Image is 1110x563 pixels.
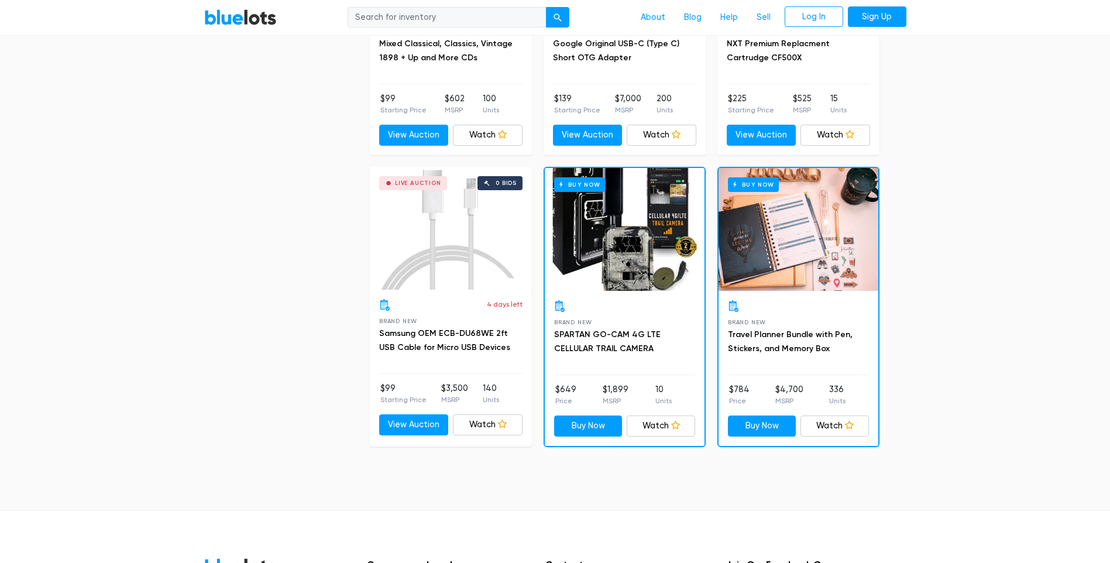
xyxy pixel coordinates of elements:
[728,177,779,192] h6: Buy Now
[554,329,661,353] a: SPARTAN GO-CAM 4G LTE CELLULAR TRAIL CAMERA
[348,7,547,28] input: Search for inventory
[627,416,695,437] a: Watch
[728,416,796,437] a: Buy Now
[483,382,499,406] li: 140
[729,396,750,406] p: Price
[615,105,641,115] p: MSRP
[785,6,843,28] a: Log In
[657,105,673,115] p: Units
[483,105,499,115] p: Units
[830,105,847,115] p: Units
[379,39,513,63] a: Mixed Classical, Classics, Vintage 1898 + Up and More CDs
[204,9,277,26] a: BlueLots
[370,167,532,290] a: Live Auction 0 bids
[380,92,427,116] li: $99
[445,92,465,116] li: $602
[553,125,623,146] a: View Auction
[655,383,672,407] li: 10
[553,39,679,63] a: Google Original USB-C (Type C) Short OTG Adapter
[719,168,878,291] a: Buy Now
[395,180,441,186] div: Live Auction
[728,92,774,116] li: $225
[848,6,906,28] a: Sign Up
[496,180,517,186] div: 0 bids
[775,383,803,407] li: $4,700
[441,382,468,406] li: $3,500
[555,383,576,407] li: $649
[483,92,499,116] li: 100
[483,394,499,405] p: Units
[603,383,628,407] li: $1,899
[379,318,417,324] span: Brand New
[793,105,812,115] p: MSRP
[554,319,592,325] span: Brand New
[487,299,523,310] p: 4 days left
[728,329,853,353] a: Travel Planner Bundle with Pen, Stickers, and Memory Box
[379,414,449,435] a: View Auction
[615,92,641,116] li: $7,000
[727,125,796,146] a: View Auction
[711,6,747,29] a: Help
[829,396,846,406] p: Units
[657,92,673,116] li: 200
[830,92,847,116] li: 15
[554,416,623,437] a: Buy Now
[554,92,600,116] li: $139
[453,414,523,435] a: Watch
[631,6,675,29] a: About
[379,125,449,146] a: View Auction
[380,382,427,406] li: $99
[379,328,510,352] a: Samsung OEM ECB-DU68WE 2ft USB Cable for Micro USB Devices
[829,383,846,407] li: 336
[729,383,750,407] li: $784
[655,396,672,406] p: Units
[441,394,468,405] p: MSRP
[445,105,465,115] p: MSRP
[728,319,766,325] span: Brand New
[793,92,812,116] li: $525
[728,105,774,115] p: Starting Price
[775,396,803,406] p: MSRP
[675,6,711,29] a: Blog
[603,396,628,406] p: MSRP
[627,125,696,146] a: Watch
[380,105,427,115] p: Starting Price
[800,125,870,146] a: Watch
[800,416,869,437] a: Watch
[747,6,780,29] a: Sell
[545,168,705,291] a: Buy Now
[380,394,427,405] p: Starting Price
[453,125,523,146] a: Watch
[727,39,830,63] a: NXT Premium Replacment Cartrudge CF500X
[554,105,600,115] p: Starting Price
[555,396,576,406] p: Price
[554,177,605,192] h6: Buy Now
